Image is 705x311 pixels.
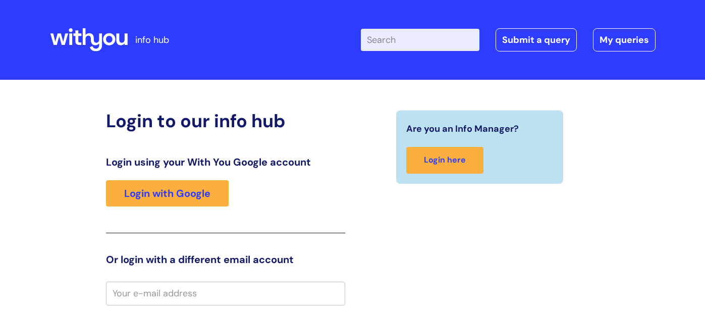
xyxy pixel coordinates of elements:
[406,147,483,174] a: Login here
[106,282,345,305] input: Your e-mail address
[361,29,479,51] input: Search
[106,253,345,266] h3: Or login with a different email account
[593,28,656,51] a: My queries
[496,28,577,51] a: Submit a query
[406,121,519,137] span: Are you an Info Manager?
[135,32,169,48] p: info hub
[106,156,345,168] h3: Login using your With You Google account
[106,180,229,206] a: Login with Google
[106,110,345,132] h2: Login to our info hub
